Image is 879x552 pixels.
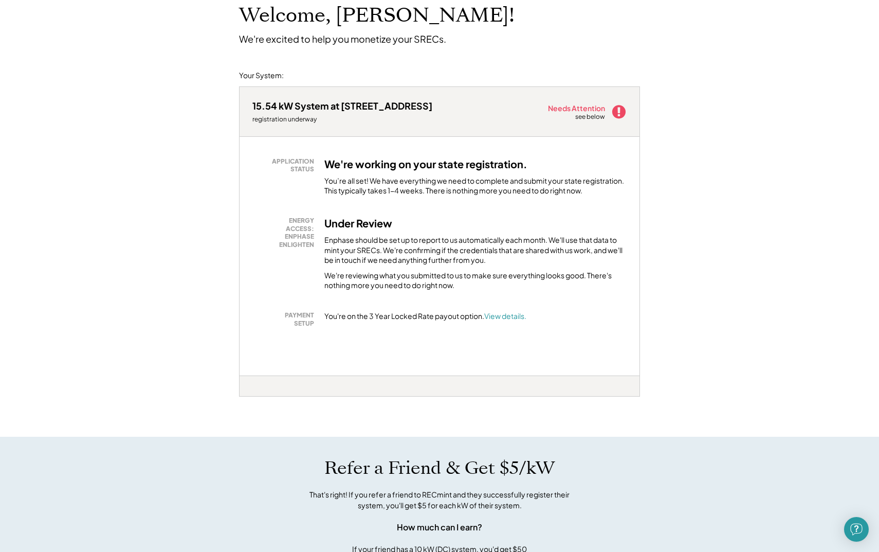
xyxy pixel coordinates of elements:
div: PAYMENT SETUP [258,311,314,327]
div: We're excited to help you monetize your SRECs. [239,33,446,45]
div: see below [575,113,606,121]
div: You’re all set! We have everything we need to complete and submit your state registration. This t... [324,176,627,196]
a: View details. [484,311,526,320]
h1: Refer a Friend & Get $5/kW [324,457,555,479]
div: Open Intercom Messenger [844,517,869,542]
div: registration underway [252,115,432,123]
h3: We're working on your state registration. [324,157,527,171]
h3: Under Review [324,217,392,230]
div: That's right! If you refer a friend to RECmint and they successfully register their system, you'l... [298,489,581,511]
div: 15.54 kW System at [STREET_ADDRESS] [252,100,432,112]
div: fj4aq2xl - PA Solar [239,397,265,401]
div: Enphase should be set up to report to us automatically each month. We'll use that data to mint yo... [324,235,627,265]
h1: Welcome, [PERSON_NAME]! [239,4,515,28]
div: You're on the 3 Year Locked Rate payout option. [324,311,526,322]
div: APPLICATION STATUS [258,157,314,173]
div: We're reviewing what you submitted to us to make sure everything looks good. There's nothing more... [324,271,627,291]
div: How much can I earn? [397,521,482,533]
div: ENERGY ACCESS: ENPHASE ENLIGHTEN [258,217,314,248]
div: Needs Attention [548,104,606,112]
div: Your System: [239,70,284,81]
